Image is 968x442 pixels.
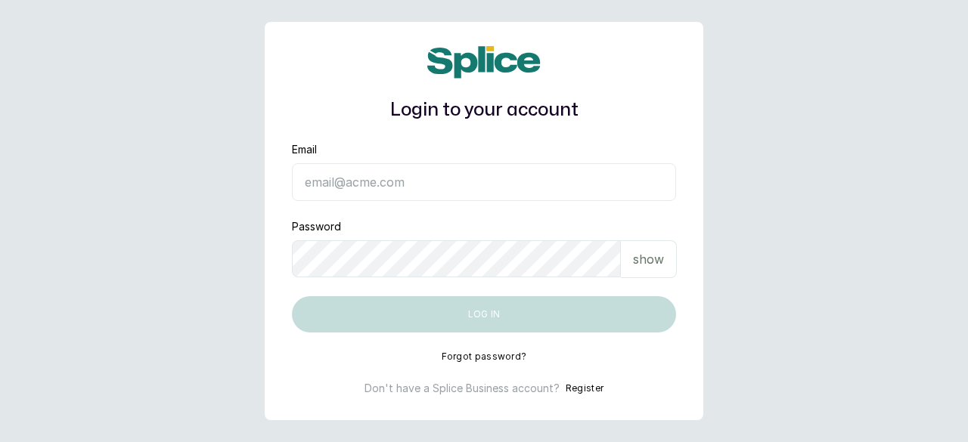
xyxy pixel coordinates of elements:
input: email@acme.com [292,163,676,201]
label: Password [292,219,341,234]
button: Forgot password? [442,351,527,363]
h1: Login to your account [292,97,676,124]
button: Log in [292,296,676,332]
p: show [633,250,664,268]
button: Register [566,381,603,396]
label: Email [292,142,317,157]
p: Don't have a Splice Business account? [365,381,560,396]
